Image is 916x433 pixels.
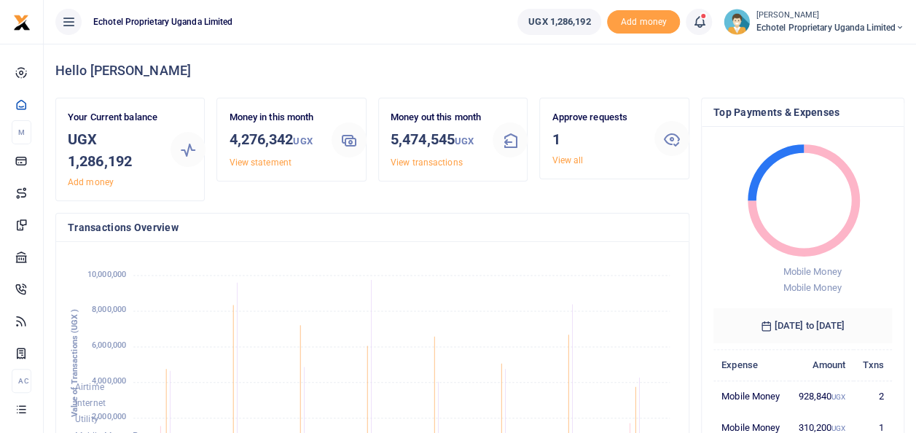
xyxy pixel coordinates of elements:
th: Expense [713,349,789,381]
td: 928,840 [789,381,854,412]
small: UGX [455,136,474,147]
tspan: 6,000,000 [92,341,126,351]
a: logo-small logo-large logo-large [13,16,31,27]
td: 2 [853,381,892,412]
p: Money in this month [229,110,320,125]
a: Add money [607,15,680,26]
span: Add money [607,10,680,34]
span: Echotel Proprietary Uganda Limited [87,15,238,28]
h3: 4,276,342 [229,128,320,152]
span: Mobile Money [783,266,841,277]
p: Your Current balance [68,110,159,125]
span: Airtime [75,382,104,392]
h3: 5,474,545 [391,128,482,152]
tspan: 4,000,000 [92,376,126,386]
li: Ac [12,369,31,393]
tspan: 10,000,000 [87,270,126,279]
span: Echotel Proprietary Uganda Limited [756,21,904,34]
th: Amount [789,349,854,381]
small: UGX [293,136,312,147]
a: View all [552,155,583,165]
h6: [DATE] to [DATE] [713,308,892,343]
small: [PERSON_NAME] [756,9,904,22]
h3: 1 [552,128,643,150]
li: Wallet ballance [512,9,607,35]
h3: UGX 1,286,192 [68,128,159,172]
span: UGX 1,286,192 [528,15,590,29]
tspan: 2,000,000 [92,412,126,421]
img: profile-user [724,9,750,35]
th: Txns [853,349,892,381]
a: Add money [68,177,114,187]
a: profile-user [PERSON_NAME] Echotel Proprietary Uganda Limited [724,9,904,35]
p: Approve requests [552,110,643,125]
a: UGX 1,286,192 [517,9,601,35]
small: UGX [831,424,845,432]
span: Internet [75,398,106,408]
li: Toup your wallet [607,10,680,34]
tspan: 8,000,000 [92,305,126,315]
p: Money out this month [391,110,482,125]
td: Mobile Money [713,381,789,412]
span: Mobile Money [783,282,841,293]
a: View statement [229,157,291,168]
text: Value of Transactions (UGX ) [70,309,79,418]
span: Utility [75,415,98,425]
li: M [12,120,31,144]
img: logo-small [13,14,31,31]
h4: Hello [PERSON_NAME] [55,63,904,79]
h4: Top Payments & Expenses [713,104,892,120]
small: UGX [831,393,845,401]
h4: Transactions Overview [68,219,677,235]
a: View transactions [391,157,463,168]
